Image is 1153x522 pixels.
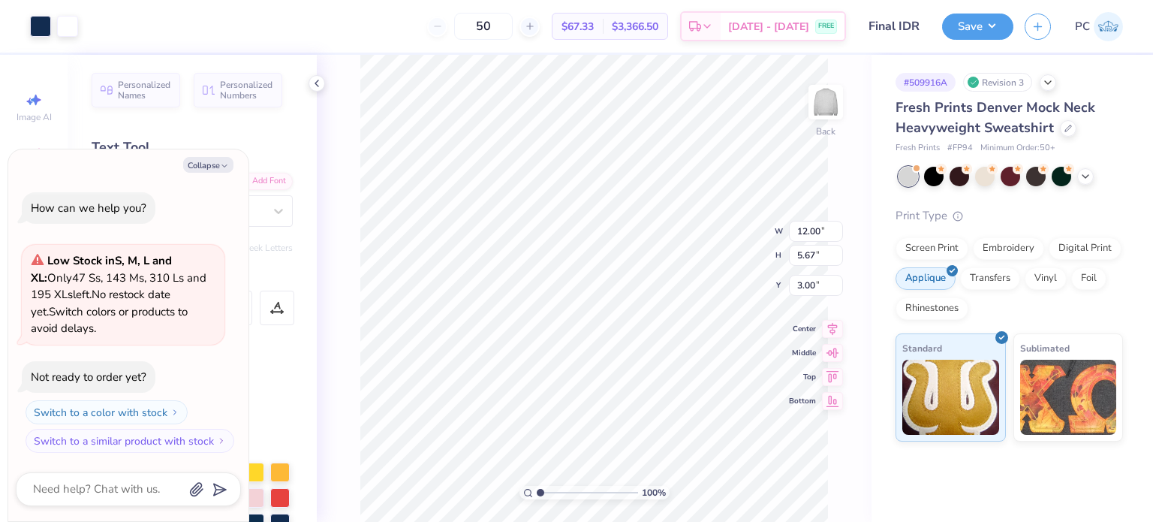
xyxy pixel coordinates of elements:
[973,237,1044,260] div: Embroidery
[728,19,809,35] span: [DATE] - [DATE]
[896,267,956,290] div: Applique
[960,267,1020,290] div: Transfers
[789,324,816,334] span: Center
[980,142,1055,155] span: Minimum Order: 50 +
[896,207,1123,225] div: Print Type
[612,19,658,35] span: $3,366.50
[896,98,1095,137] span: Fresh Prints Denver Mock Neck Heavyweight Sweatshirt
[818,21,834,32] span: FREE
[816,125,835,138] div: Back
[31,201,146,216] div: How can we help you?
[220,80,273,101] span: Personalized Numbers
[170,408,179,417] img: Switch to a color with stock
[963,73,1032,92] div: Revision 3
[896,142,940,155] span: Fresh Prints
[1075,12,1123,41] a: PC
[183,157,233,173] button: Collapse
[947,142,973,155] span: # FP94
[31,370,146,385] div: Not ready to order yet?
[789,348,816,358] span: Middle
[902,360,999,435] img: Standard
[217,436,226,445] img: Switch to a similar product with stock
[896,297,968,320] div: Rhinestones
[31,253,172,285] strong: Low Stock in S, M, L and XL :
[1020,360,1117,435] img: Sublimated
[1020,340,1070,356] span: Sublimated
[896,237,968,260] div: Screen Print
[26,429,234,453] button: Switch to a similar product with stock
[1071,267,1106,290] div: Foil
[942,14,1013,40] button: Save
[811,87,841,117] img: Back
[454,13,513,40] input: – –
[642,486,666,499] span: 100 %
[1025,267,1067,290] div: Vinyl
[31,287,170,319] span: No restock date yet.
[857,11,931,41] input: Untitled Design
[1094,12,1123,41] img: Priyanka Choudhary
[31,253,206,336] span: Only 47 Ss, 143 Ms, 310 Ls and 195 XLs left. Switch colors or products to avoid delays.
[26,400,188,424] button: Switch to a color with stock
[233,173,293,190] div: Add Font
[17,111,52,123] span: Image AI
[1049,237,1121,260] div: Digital Print
[92,137,293,158] div: Text Tool
[896,73,956,92] div: # 509916A
[902,340,942,356] span: Standard
[561,19,594,35] span: $67.33
[1075,18,1090,35] span: PC
[789,372,816,382] span: Top
[118,80,171,101] span: Personalized Names
[789,396,816,406] span: Bottom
